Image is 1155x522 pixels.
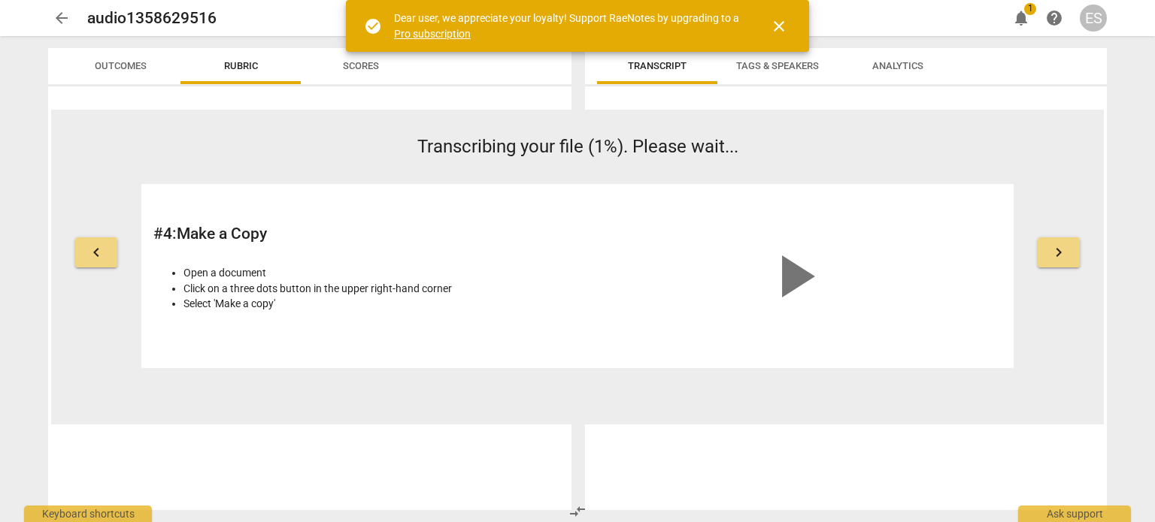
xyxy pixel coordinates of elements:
[1080,5,1107,32] button: ES
[1018,505,1131,522] div: Ask support
[183,265,569,281] li: Open a document
[1024,3,1036,15] span: 1
[394,11,743,41] div: Dear user, we appreciate your loyalty! Support RaeNotes by upgrading to a
[761,8,797,44] button: Close
[1008,5,1035,32] button: Notifications
[758,240,830,312] span: play_arrow
[736,60,819,71] span: Tags & Speakers
[224,60,258,71] span: Rubric
[87,9,217,28] h2: audio1358629516
[87,243,105,261] span: keyboard_arrow_left
[343,60,379,71] span: Scores
[1045,9,1063,27] span: help
[24,505,152,522] div: Keyboard shortcuts
[153,225,569,243] h2: # 4 : Make a Copy
[1041,5,1068,32] a: Help
[628,60,687,71] span: Transcript
[568,502,587,520] span: compare_arrows
[417,136,738,157] span: Transcribing your file (1%). Please wait...
[364,17,382,35] span: check_circle
[1050,243,1068,261] span: keyboard_arrow_right
[770,17,788,35] span: close
[1012,9,1030,27] span: notifications
[183,281,569,297] li: Click on a three dots button in the upper right-hand corner
[53,9,71,27] span: arrow_back
[95,60,147,71] span: Outcomes
[872,60,923,71] span: Analytics
[394,28,471,40] a: Pro subscription
[183,296,569,312] li: Select 'Make a copy'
